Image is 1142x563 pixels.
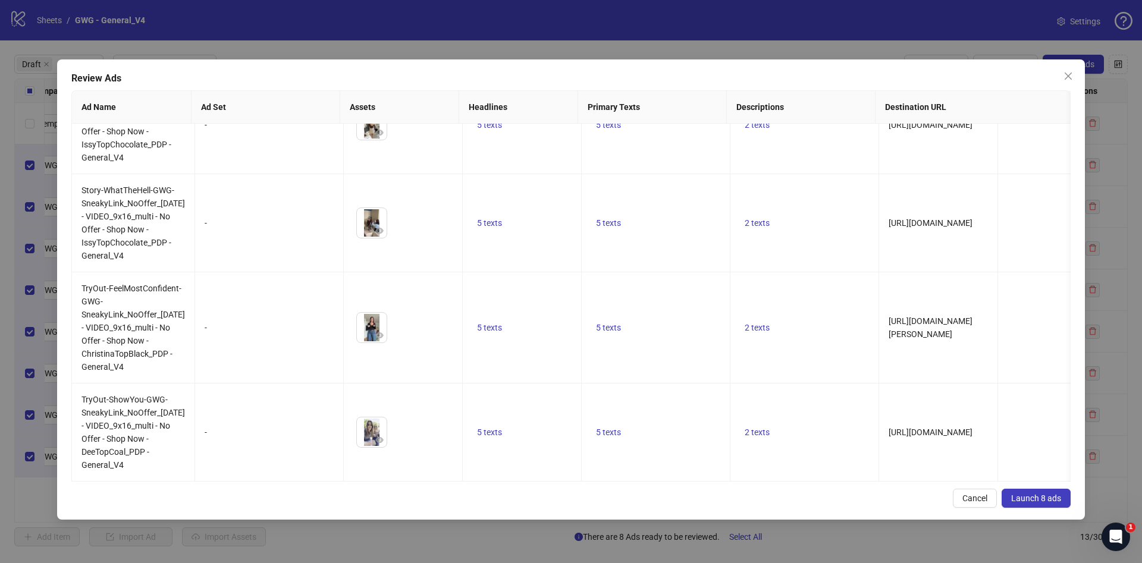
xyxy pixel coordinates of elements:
th: Destination URL [876,91,1081,124]
span: [URL][DOMAIN_NAME][PERSON_NAME] [889,316,972,339]
span: 1 [1126,523,1135,532]
span: 5 texts [596,120,621,130]
img: Asset 1 [357,208,387,238]
div: - [205,426,334,439]
img: Asset 1 [357,313,387,342]
button: 5 texts [591,320,626,335]
button: 2 texts [740,425,774,439]
img: Asset 1 [357,417,387,447]
button: 2 texts [740,216,774,230]
iframe: Intercom live chat [1102,523,1130,551]
button: 2 texts [740,320,774,335]
button: 5 texts [591,425,626,439]
span: Launch 8 ads [1011,493,1061,503]
span: 2 texts [745,427,770,437]
button: Launch 8 ads [1002,489,1071,508]
button: 5 texts [472,118,507,132]
span: eye [375,436,384,444]
span: [URL][DOMAIN_NAME] [889,427,972,437]
span: eye [375,227,384,235]
span: TryOut-ShowYou-GWG-SneakyLink_NoOffer_[DATE] - VIDEO_9x16_multi - No Offer - Shop Now - DeeTopCoa... [81,395,185,470]
th: Headlines [459,91,578,124]
div: - [205,216,334,229]
span: [URL][DOMAIN_NAME] [889,218,972,228]
th: Descriptions [727,91,876,124]
button: 2 texts [740,118,774,132]
span: Cancel [962,493,987,503]
span: TryOut-FeelMostConfident-GWG-SneakyLink_NoOffer_[DATE] - VIDEO_9x16_multi - No Offer - Shop Now -... [81,284,185,372]
span: close [1063,71,1073,81]
th: Ad Set [192,91,340,124]
span: 5 texts [596,323,621,332]
button: 5 texts [472,320,507,335]
button: Preview [372,433,387,447]
span: eye [375,331,384,339]
div: Review Ads [71,71,1071,86]
span: Story-WhatTheHell-GWG-SneakyLink_NoOffer_[DATE] - VIDEO_9x16_multi - No Offer - Shop Now - IssyTo... [81,185,185,260]
button: 5 texts [591,118,626,132]
span: 5 texts [596,218,621,228]
span: [URL][DOMAIN_NAME] [889,120,972,130]
button: 5 texts [472,216,507,230]
span: 2 texts [745,323,770,332]
span: 5 texts [477,218,502,228]
span: 5 texts [477,120,502,130]
button: 5 texts [591,216,626,230]
th: Ad Name [72,91,192,124]
span: 5 texts [596,427,621,437]
div: - [205,118,334,131]
span: eye [375,128,384,137]
button: Close [1059,67,1078,86]
button: Preview [372,328,387,342]
button: Cancel [953,489,997,508]
img: Asset 1 [357,110,387,140]
span: 5 texts [477,427,502,437]
th: Assets [340,91,459,124]
button: Preview [372,125,387,140]
span: 2 texts [745,218,770,228]
span: 2 texts [745,120,770,130]
button: 5 texts [472,425,507,439]
span: 5 texts [477,323,502,332]
button: Preview [372,224,387,238]
div: - [205,321,334,334]
th: Primary Texts [578,91,727,124]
